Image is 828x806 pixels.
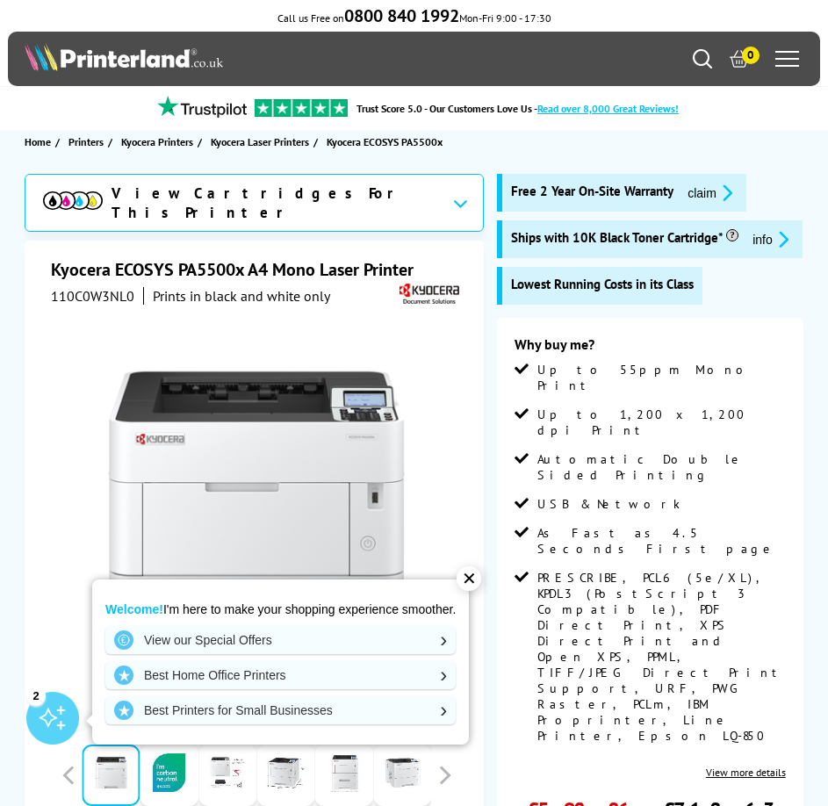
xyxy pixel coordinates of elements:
[112,184,438,222] span: View Cartridges For This Printer
[511,183,673,203] span: Free 2 Year On-Site Warranty
[511,276,694,292] span: Lowest Running Costs in its Class
[537,496,680,512] span: USB & Network
[344,11,459,25] a: 0800 840 1992
[511,229,738,249] span: Ships with 10K Black Toner Cartridge*
[25,133,51,151] span: Home
[537,570,786,744] span: PRESCRIBE, PCL6 (5e/XL), KPDL3 (PostScript 3 Compatible), PDF Direct Print, XPS Direct Print and ...
[90,355,423,687] img: Kyocera ECOSYS PA5500x
[68,133,104,151] span: Printers
[742,47,760,64] span: 0
[344,4,459,27] b: 0800 840 1992
[121,133,193,151] span: Kyocera Printers
[537,362,786,393] span: Up to 55ppm Mono Print
[211,133,309,151] span: Kyocera Laser Printers
[149,96,255,118] img: trustpilot rating
[105,601,456,617] p: I'm here to make your shopping experience smoother.
[105,626,456,654] a: View our Special Offers
[68,133,108,151] a: Printers
[211,133,313,151] a: Kyocera Laser Printers
[121,133,198,151] a: Kyocera Printers
[105,696,456,724] a: Best Printers for Small Businesses
[25,43,223,71] img: Printerland Logo
[457,566,481,591] div: ✕
[51,258,414,281] h1: Kyocera ECOSYS PA5500x A4 Mono Laser Printer
[105,602,163,616] strong: Welcome!
[706,766,786,779] a: View more details
[327,133,443,151] span: Kyocera ECOSYS PA5500x
[693,49,712,68] a: Search
[356,102,679,115] a: Trust Score 5.0 - Our Customers Love Us -Read over 8,000 Great Reviews!
[51,287,134,305] span: 110C0W3NL0
[396,281,462,307] img: Kyocera
[515,335,786,362] div: Why buy me?
[105,661,456,689] a: Best Home Office Printers
[747,229,794,249] button: promo-description
[537,407,786,438] span: Up to 1,200 x 1,200 dpi Print
[26,686,46,705] div: 2
[255,99,348,117] img: trustpilot rating
[537,525,786,557] span: As Fast as 4.5 Seconds First page
[25,43,414,75] a: Printerland Logo
[43,191,103,210] img: View Cartridges
[153,287,330,305] i: Prints in black and white only
[327,133,447,151] a: Kyocera ECOSYS PA5500x
[537,102,679,115] span: Read over 8,000 Great Reviews!
[537,451,786,483] span: Automatic Double Sided Printing
[682,183,738,203] button: promo-description
[730,49,749,68] a: 0
[25,133,55,151] a: Home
